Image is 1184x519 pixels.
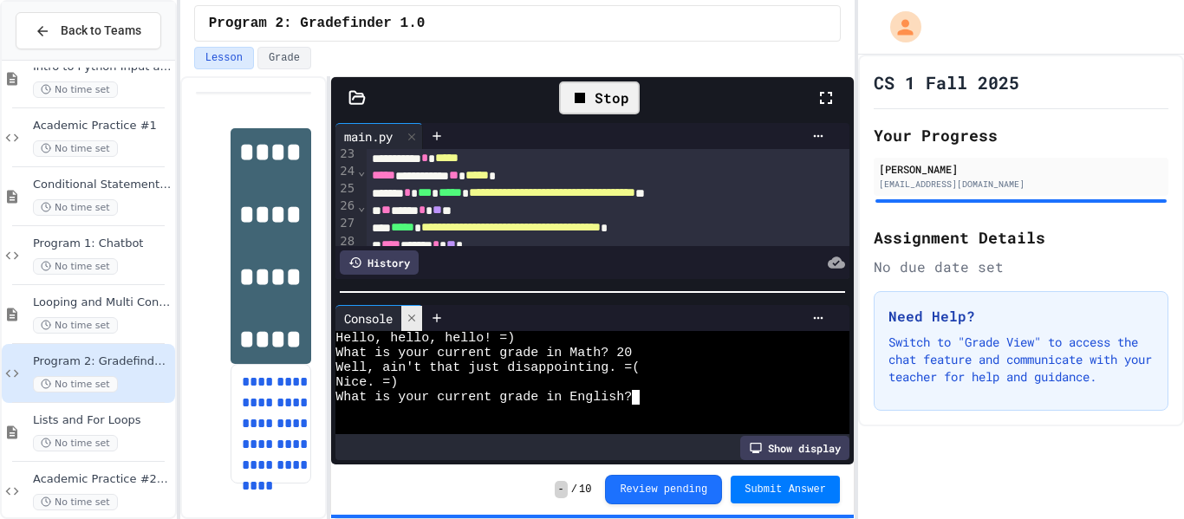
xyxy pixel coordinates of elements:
[874,70,1019,94] h1: CS 1 Fall 2025
[335,198,357,215] div: 26
[745,483,826,496] span: Submit Answer
[335,215,357,232] div: 27
[872,7,926,47] div: My Account
[33,258,118,275] span: No time set
[740,436,849,460] div: Show display
[605,475,722,504] button: Review pending
[357,199,366,213] span: Fold line
[874,256,1168,277] div: No due date set
[33,317,118,334] span: No time set
[194,47,254,69] button: Lesson
[33,295,172,310] span: Looping and Multi Conditions
[335,146,357,163] div: 23
[33,237,172,251] span: Program 1: Chatbot
[16,12,161,49] button: Back to Teams
[33,472,172,487] span: Academic Practice #2: Lists
[335,305,423,331] div: Console
[888,334,1154,386] p: Switch to "Grade View" to access the chat feature and communicate with your teacher for help and ...
[874,225,1168,250] h2: Assignment Details
[879,161,1163,177] div: [PERSON_NAME]
[257,47,311,69] button: Grade
[731,476,840,503] button: Submit Answer
[335,331,515,346] span: Hello, hello, hello! =)
[335,309,401,328] div: Console
[61,22,141,40] span: Back to Teams
[571,483,577,496] span: /
[357,164,366,178] span: Fold line
[335,346,632,360] span: What is your current grade in Math? 20
[33,199,118,216] span: No time set
[335,390,632,405] span: What is your current grade in English?
[33,140,118,157] span: No time set
[335,180,357,198] div: 25
[33,60,172,75] span: Intro to Python Input and output
[33,119,172,133] span: Academic Practice #1
[555,481,568,498] span: -
[335,360,640,375] span: Well, ain't that just disappointing. =(
[874,123,1168,147] h2: Your Progress
[888,306,1154,327] h3: Need Help?
[33,435,118,451] span: No time set
[579,483,591,496] span: 10
[335,163,357,180] div: 24
[340,250,419,275] div: History
[209,13,426,34] span: Program 2: Gradefinder 1.0
[33,178,172,192] span: Conditional Statements and Formatting Strings and Numbers
[335,233,357,250] div: 28
[335,375,398,390] span: Nice. =)
[33,494,118,510] span: No time set
[559,81,640,114] div: Stop
[879,178,1163,191] div: [EMAIL_ADDRESS][DOMAIN_NAME]
[33,376,118,392] span: No time set
[33,413,172,428] span: Lists and For Loops
[33,354,172,369] span: Program 2: Gradefinder 1.0
[335,123,423,149] div: main.py
[335,127,401,146] div: main.py
[33,81,118,98] span: No time set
